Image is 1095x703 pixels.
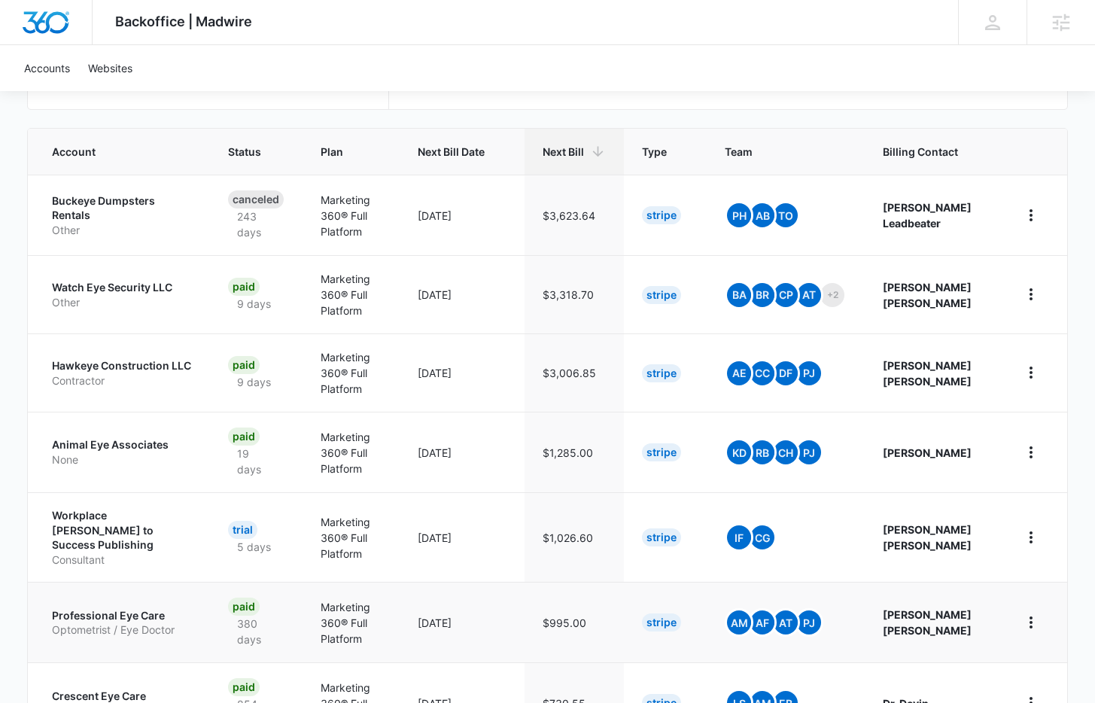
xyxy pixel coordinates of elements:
td: [DATE] [400,582,525,662]
p: Other [52,295,191,310]
td: [DATE] [400,333,525,412]
span: Account [52,144,169,160]
a: Buckeye Dumpsters RentalsOther [52,193,191,238]
span: Next Bill Date [418,144,485,160]
div: Stripe [642,206,681,224]
button: home [1019,361,1043,385]
p: 19 days [228,446,285,477]
td: $3,318.70 [525,255,624,333]
strong: [PERSON_NAME] [PERSON_NAME] [883,359,972,388]
div: Paid [228,278,260,296]
span: Plan [321,144,382,160]
td: $3,006.85 [525,333,624,412]
span: Team [725,144,825,160]
strong: [PERSON_NAME] [883,446,972,459]
span: AM [727,610,751,635]
span: AE [727,361,751,385]
span: Type [642,144,667,160]
p: 243 days [228,208,285,240]
p: 9 days [228,296,280,312]
a: Professional Eye CareOptometrist / Eye Doctor [52,608,191,638]
div: Stripe [642,286,681,304]
p: Buckeye Dumpsters Rentals [52,193,191,223]
span: TO [774,203,798,227]
p: 9 days [228,374,280,390]
span: CG [750,525,774,549]
span: AT [774,610,798,635]
span: DF [774,361,798,385]
button: home [1019,440,1043,464]
a: Hawkeye Construction LLCContractor [52,358,191,388]
p: Professional Eye Care [52,608,191,623]
span: BA [727,283,751,307]
button: home [1019,610,1043,635]
span: CH [774,440,798,464]
span: Billing Contact [883,144,983,160]
strong: [PERSON_NAME] [PERSON_NAME] [883,523,972,552]
div: Stripe [642,528,681,546]
td: $1,026.60 [525,492,624,582]
p: None [52,452,191,467]
strong: [PERSON_NAME] Leadbeater [883,201,972,230]
div: Trial [228,521,257,539]
span: Next Bill [543,144,584,160]
p: Watch Eye Security LLC [52,280,191,295]
p: Marketing 360® Full Platform [321,349,382,397]
td: [DATE] [400,175,525,255]
p: Consultant [52,552,191,568]
span: PJ [797,440,821,464]
div: Stripe [642,613,681,631]
div: Paid [228,428,260,446]
div: Paid [228,598,260,616]
td: $995.00 [525,582,624,662]
p: Workplace [PERSON_NAME] to Success Publishing [52,508,191,552]
p: Optometrist / Eye Doctor [52,622,191,638]
p: 380 days [228,616,285,647]
span: AF [750,610,774,635]
a: Workplace [PERSON_NAME] to Success PublishingConsultant [52,508,191,567]
a: Animal Eye AssociatesNone [52,437,191,467]
div: Paid [228,356,260,374]
td: $3,623.64 [525,175,624,255]
td: [DATE] [400,492,525,582]
div: Paid [228,678,260,696]
p: Marketing 360® Full Platform [321,271,382,318]
p: Marketing 360® Full Platform [321,599,382,647]
button: home [1019,525,1043,549]
span: Status [228,144,263,160]
span: PH [727,203,751,227]
td: [DATE] [400,255,525,333]
p: Marketing 360® Full Platform [321,514,382,561]
span: BR [750,283,774,307]
button: home [1019,203,1043,227]
strong: [PERSON_NAME] [PERSON_NAME] [883,608,972,637]
span: CC [750,361,774,385]
span: +2 [820,283,844,307]
span: Backoffice | Madwire [115,14,252,29]
span: At [797,283,821,307]
td: [DATE] [400,412,525,492]
p: Animal Eye Associates [52,437,191,452]
span: IF [727,525,751,549]
div: Canceled [228,190,284,208]
td: $1,285.00 [525,412,624,492]
span: RB [750,440,774,464]
strong: [PERSON_NAME] [PERSON_NAME] [883,281,972,309]
p: Hawkeye Construction LLC [52,358,191,373]
span: PJ [797,361,821,385]
a: Accounts [15,45,79,91]
p: Marketing 360® Full Platform [321,429,382,476]
span: PJ [797,610,821,635]
span: KD [727,440,751,464]
div: Stripe [642,443,681,461]
p: Other [52,223,191,238]
p: 5 days [228,539,280,555]
a: Watch Eye Security LLCOther [52,280,191,309]
span: CP [774,283,798,307]
p: Marketing 360® Full Platform [321,192,382,239]
p: Contractor [52,373,191,388]
button: home [1019,282,1043,306]
a: Websites [79,45,141,91]
div: Stripe [642,364,681,382]
span: AB [750,203,774,227]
